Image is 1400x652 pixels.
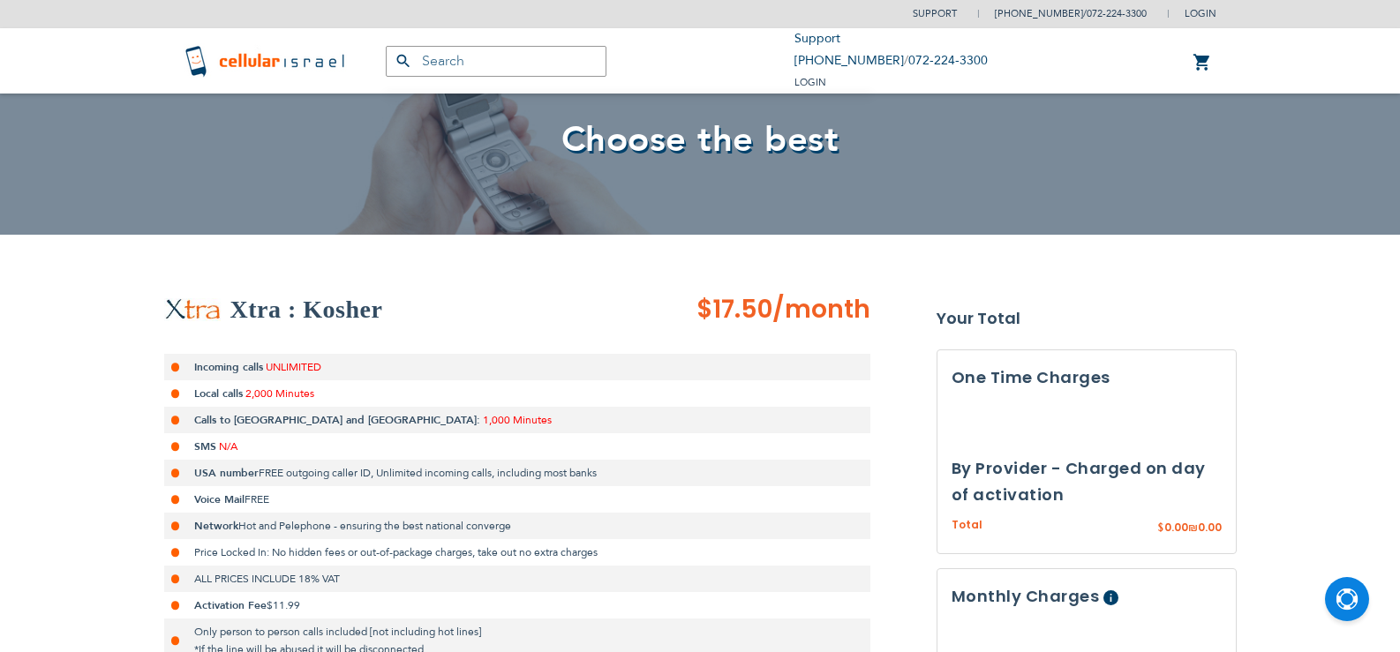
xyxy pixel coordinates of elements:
span: Help [1103,590,1118,605]
img: Xtra : Kosher [164,298,222,321]
strong: Your Total [937,305,1237,332]
a: 072-224-3300 [908,52,988,69]
span: 0.00 [1164,520,1188,535]
strong: Incoming calls [194,360,263,374]
span: Hot and Pelephone - ensuring the best national converge [238,519,511,533]
li: Price Locked In: No hidden fees or out-of-package charges, take out no extra charges [164,539,870,566]
li: / [977,1,1147,26]
span: FREE outgoing caller ID, Unlimited incoming calls, including most banks [259,466,597,480]
a: [PHONE_NUMBER] [995,7,1083,20]
a: 072-224-3300 [1087,7,1147,20]
strong: Calls to [GEOGRAPHIC_DATA] and [GEOGRAPHIC_DATA]: [194,413,480,427]
img: Cellular Israel [184,43,350,79]
a: Support [794,30,840,47]
span: $17.50 [696,292,772,326]
strong: Activation Fee [194,598,267,612]
span: 0.00 [1198,520,1222,535]
li: / [794,50,988,72]
span: UNLIMITED [266,360,321,374]
h3: By Provider - Charged on day of activation [952,455,1222,508]
span: ₪ [1188,521,1198,536]
span: Login [794,76,826,89]
strong: Local calls [194,386,243,401]
strong: Network [194,519,238,533]
span: 2,000 Minutes [245,386,314,401]
h2: Xtra : Kosher [230,292,383,327]
span: $11.99 [267,598,300,612]
span: N/A [219,439,237,453]
span: Total [952,517,982,534]
span: $ [1157,521,1164,536]
input: Search [386,46,606,77]
strong: USA number [194,466,259,480]
li: ALL PRICES INCLUDE 18% VAT [164,566,870,592]
span: Choose the best [561,116,839,164]
strong: Voice Mail [194,492,245,506]
a: Support [913,7,957,20]
span: FREE [245,492,269,506]
span: Login [1185,7,1216,20]
span: Monthly Charges [952,585,1100,607]
a: [PHONE_NUMBER] [794,52,904,69]
span: /month [772,292,870,327]
h3: One Time Charges [952,364,1222,391]
strong: SMS [194,439,216,453]
span: 1,000 Minutes [483,413,552,427]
